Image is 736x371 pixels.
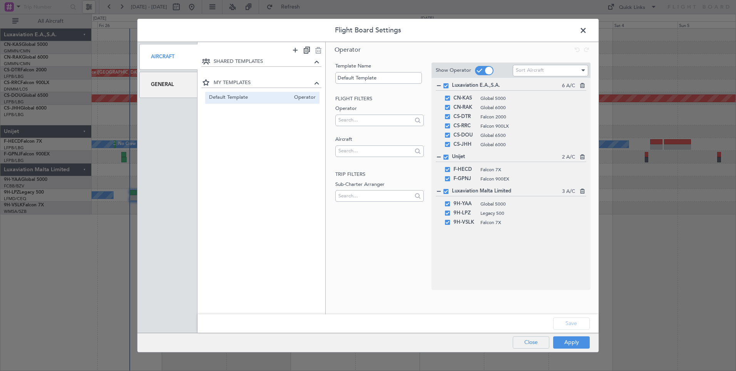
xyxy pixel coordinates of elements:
[290,94,316,102] span: Operator
[453,103,477,112] span: CN-RAK
[453,112,477,121] span: CS-DTR
[335,46,361,54] span: Operator
[452,187,562,195] span: Luxaviation Malta Limited
[338,145,412,157] input: Search...
[453,131,477,140] span: CS-DOU
[209,94,291,102] span: Default Template
[137,19,599,42] header: Flight Board Settings
[436,67,471,74] label: Show Operator
[453,94,477,103] span: CN-KAS
[480,132,586,139] span: Global 6500
[335,105,423,113] label: Operator
[480,141,586,148] span: Global 6000
[338,190,412,202] input: Search...
[335,62,423,70] label: Template Name
[453,174,477,184] span: F-GPNJ
[480,95,586,102] span: Global 5000
[480,210,586,217] span: Legacy 500
[553,336,590,349] button: Apply
[480,113,586,120] span: Falcon 2000
[453,218,477,227] span: 9H-VSLK
[335,136,423,143] label: Aircraft
[453,165,477,174] span: F-HECD
[480,219,586,226] span: Falcon 7X
[452,82,562,89] span: Luxaviation E.A.,S.A.
[214,79,313,87] span: MY TEMPLATES
[480,104,586,111] span: Global 6000
[480,201,586,207] span: Global 5000
[480,123,586,130] span: Falcon 900LX
[562,82,575,90] span: 6 A/C
[562,188,575,196] span: 3 A/C
[139,72,197,98] div: General
[480,175,586,182] span: Falcon 900EX
[338,114,412,126] input: Search...
[452,153,562,161] span: Unijet
[139,44,197,70] div: Aircraft
[214,58,313,66] span: SHARED TEMPLATES
[335,95,423,103] h2: Flight filters
[453,140,477,149] span: CS-JHH
[513,336,549,349] button: Close
[453,199,477,209] span: 9H-YAA
[516,67,544,74] span: Sort Aircraft
[453,121,477,131] span: CS-RRC
[562,153,575,161] span: 2 A/C
[335,171,423,179] h2: Trip filters
[480,166,586,173] span: Falcon 7X
[335,181,423,189] label: Sub-Charter Arranger
[453,209,477,218] span: 9H-LPZ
